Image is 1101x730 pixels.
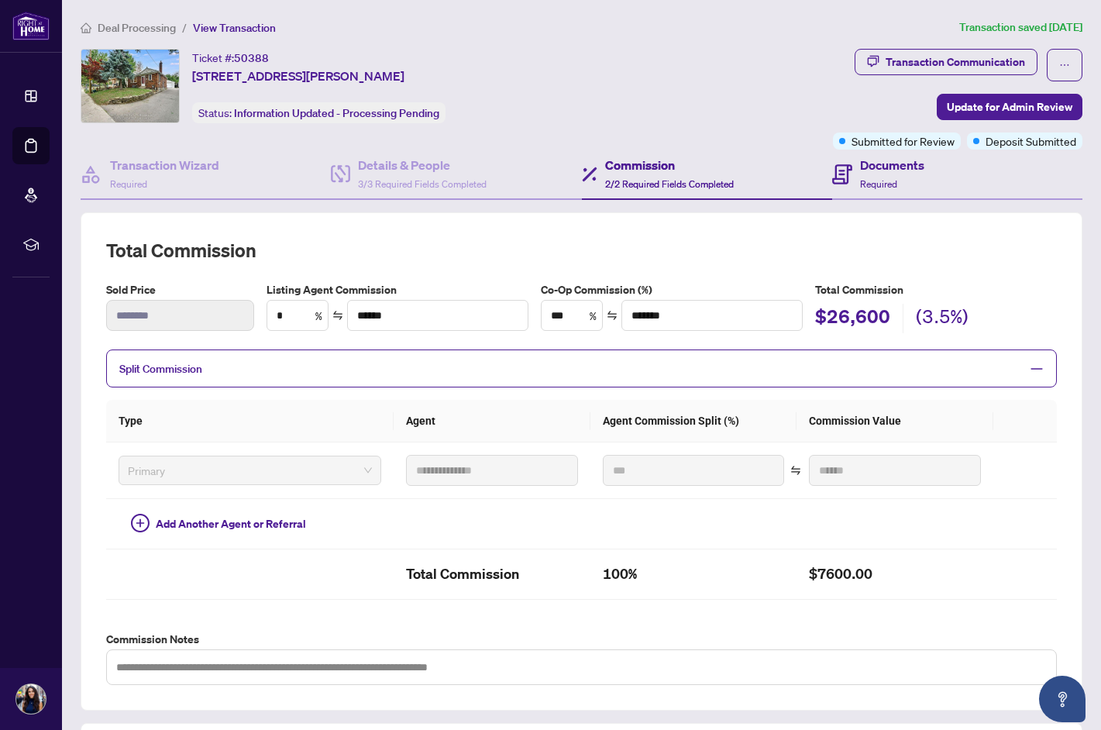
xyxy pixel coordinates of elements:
[106,400,394,442] th: Type
[193,21,276,35] span: View Transaction
[192,102,446,123] div: Status:
[332,310,343,321] span: swap
[1030,362,1044,376] span: minus
[119,362,202,376] span: Split Commission
[119,511,318,536] button: Add Another Agent or Referral
[886,50,1025,74] div: Transaction Communication
[947,95,1072,119] span: Update for Admin Review
[603,562,784,587] h2: 100%
[986,133,1076,150] span: Deposit Submitted
[12,12,50,40] img: logo
[267,281,528,298] label: Listing Agent Commission
[131,514,150,532] span: plus-circle
[541,281,803,298] label: Co-Op Commission (%)
[16,684,46,714] img: Profile Icon
[192,49,269,67] div: Ticket #:
[797,400,993,442] th: Commission Value
[106,350,1057,387] div: Split Commission
[81,22,91,33] span: home
[106,631,1057,648] label: Commission Notes
[605,178,734,190] span: 2/2 Required Fields Completed
[234,106,439,120] span: Information Updated - Processing Pending
[607,310,618,321] span: swap
[358,156,487,174] h4: Details & People
[234,51,269,65] span: 50388
[860,156,924,174] h4: Documents
[182,19,187,36] li: /
[156,515,306,532] span: Add Another Agent or Referral
[605,156,734,174] h4: Commission
[406,562,578,587] h2: Total Commission
[809,562,981,587] h2: $7600.00
[192,67,404,85] span: [STREET_ADDRESS][PERSON_NAME]
[81,50,179,122] img: IMG-W12351054_1.jpg
[815,281,1057,298] h5: Total Commission
[937,94,1082,120] button: Update for Admin Review
[1039,676,1086,722] button: Open asap
[852,133,955,150] span: Submitted for Review
[1059,60,1070,71] span: ellipsis
[959,19,1082,36] article: Transaction saved [DATE]
[358,178,487,190] span: 3/3 Required Fields Completed
[106,281,254,298] label: Sold Price
[916,304,969,333] h2: (3.5%)
[394,400,590,442] th: Agent
[98,21,176,35] span: Deal Processing
[815,304,890,333] h2: $26,600
[860,178,897,190] span: Required
[790,465,801,476] span: swap
[110,156,219,174] h4: Transaction Wizard
[855,49,1037,75] button: Transaction Communication
[110,178,147,190] span: Required
[106,238,1057,263] h2: Total Commission
[590,400,797,442] th: Agent Commission Split (%)
[128,459,372,482] span: Primary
